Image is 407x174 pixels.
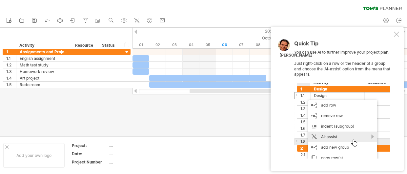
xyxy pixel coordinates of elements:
div: Assignments and Projects [20,49,69,55]
div: Math test study [20,62,69,68]
div: Thursday, 2 October 2025 [149,41,166,48]
div: .... [109,151,164,157]
div: Monday, 6 October 2025 [216,41,233,48]
div: You can use AI to further improve your project plan. Just right-click on a row or the header of a... [294,41,393,159]
div: Status [102,42,116,49]
div: Redo room [20,82,69,88]
div: Add your own logo [3,143,65,168]
div: 1.3 [6,68,16,75]
div: 1.2 [6,62,16,68]
div: 1 [6,49,16,55]
div: .... [109,143,164,148]
div: Project Number [72,159,108,165]
div: Wednesday, 8 October 2025 [250,41,266,48]
div: Wednesday, 1 October 2025 [132,41,149,48]
div: .... [109,159,164,165]
div: Saturday, 4 October 2025 [183,41,199,48]
div: [PERSON_NAME] [279,53,313,58]
div: Project: [72,143,108,148]
div: 1.5 [6,82,16,88]
div: 1.1 [6,55,16,62]
div: Friday, 3 October 2025 [166,41,183,48]
div: Thursday, 9 October 2025 [266,41,283,48]
div: Activity [19,42,68,49]
div: English assignment [20,55,69,62]
div: Art project [20,75,69,81]
div: Quick Tip [294,41,393,50]
div: 1.4 [6,75,16,81]
div: Sunday, 5 October 2025 [199,41,216,48]
div: Tuesday, 7 October 2025 [233,41,250,48]
div: Resource [75,42,95,49]
div: Homework review [20,68,69,75]
div: Date: [72,151,108,157]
